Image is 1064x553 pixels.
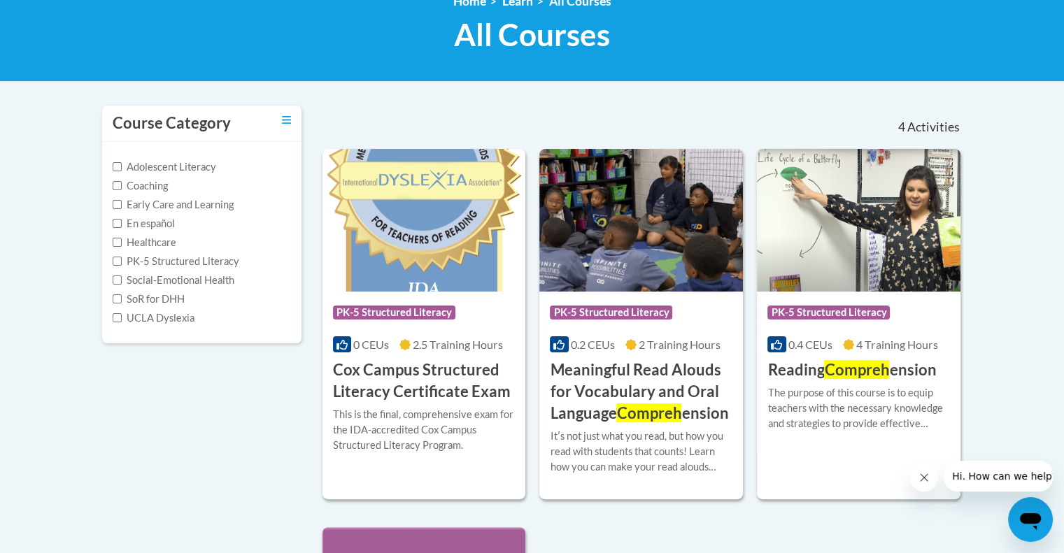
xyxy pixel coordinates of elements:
[322,149,526,499] a: Course LogoPK-5 Structured Literacy0 CEUs2.5 Training Hours Cox Campus Structured Literacy Certif...
[333,306,455,319] span: PK-5 Structured Literacy
[639,338,721,351] span: 2 Training Hours
[113,162,122,171] input: Checkbox for Options
[353,338,389,351] span: 0 CEUs
[898,120,905,135] span: 4
[788,338,832,351] span: 0.4 CEUs
[113,273,234,288] label: Social-Emotional Health
[113,216,175,231] label: En español
[113,197,234,213] label: Early Care and Learning
[113,257,122,266] input: Checkbox for Options
[113,294,122,303] input: Checkbox for Options
[8,10,113,21] span: Hi. How can we help?
[333,407,516,453] div: This is the final, comprehensive exam for the IDA-accredited Cox Campus Structured Literacy Program.
[113,200,122,209] input: Checkbox for Options
[856,338,938,351] span: 4 Training Hours
[907,120,960,135] span: Activities
[113,113,231,134] h3: Course Category
[767,359,936,381] h3: Reading ension
[113,275,122,285] input: Checkbox for Options
[282,113,291,128] a: Toggle collapse
[910,464,938,491] iframe: Close message
[113,219,122,228] input: Checkbox for Options
[113,292,185,307] label: SoR for DHH
[113,254,239,269] label: PK-5 Structured Literacy
[113,235,176,250] label: Healthcare
[322,149,526,292] img: Course Logo
[113,181,122,190] input: Checkbox for Options
[539,149,743,292] img: Course Logo
[944,461,1053,491] iframe: Message from company
[550,429,732,475] div: Itʹs not just what you read, but how you read with students that counts! Learn how you can make y...
[767,306,890,319] span: PK-5 Structured Literacy
[113,238,122,247] input: Checkbox for Options
[1008,497,1053,542] iframe: Button to launch messaging window
[550,306,672,319] span: PK-5 Structured Literacy
[113,310,194,326] label: UCLA Dyslexia
[113,159,216,175] label: Adolescent Literacy
[333,359,516,403] h3: Cox Campus Structured Literacy Certificate Exam
[571,338,615,351] span: 0.2 CEUs
[113,313,122,322] input: Checkbox for Options
[539,149,743,499] a: Course LogoPK-5 Structured Literacy0.2 CEUs2 Training Hours Meaningful Read Alouds for Vocabulary...
[413,338,503,351] span: 2.5 Training Hours
[550,359,732,424] h3: Meaningful Read Alouds for Vocabulary and Oral Language ension
[824,360,889,379] span: Compreh
[757,149,960,499] a: Course LogoPK-5 Structured Literacy0.4 CEUs4 Training Hours ReadingComprehensionThe purpose of th...
[113,178,168,194] label: Coaching
[767,385,950,431] div: The purpose of this course is to equip teachers with the necessary knowledge and strategies to pr...
[757,149,960,292] img: Course Logo
[454,16,610,53] span: All Courses
[616,403,681,422] span: Compreh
